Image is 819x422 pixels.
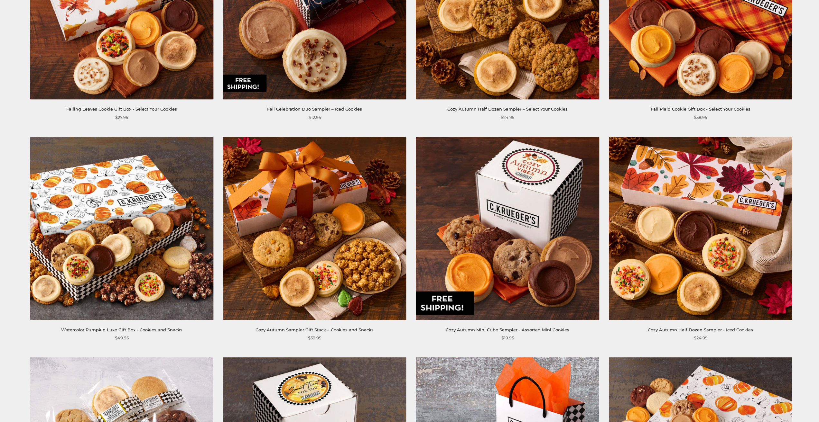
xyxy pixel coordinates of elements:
[446,327,569,332] a: Cozy Autumn Mini Cube Sampler - Assorted Mini Cookies
[447,106,568,112] a: Cozy Autumn Half Dozen Sampler – Select Your Cookies
[267,106,362,112] a: Fall Celebration Duo Sampler – Iced Cookies
[309,114,321,121] span: $12.95
[115,114,128,121] span: $27.95
[223,137,406,320] img: Cozy Autumn Sampler Gift Stack – Cookies and Snacks
[115,335,129,341] span: $49.95
[5,398,67,417] iframe: Sign Up via Text for Offers
[694,335,707,341] span: $24.95
[416,137,599,320] img: Cozy Autumn Mini Cube Sampler - Assorted Mini Cookies
[651,106,750,112] a: Fall Plaid Cookie Gift Box - Select Your Cookies
[61,327,182,332] a: Watercolor Pumpkin Luxe Gift Box - Cookies and Snacks
[501,335,514,341] span: $19.95
[648,327,753,332] a: Cozy Autumn Half Dozen Sampler - Iced Cookies
[694,114,707,121] span: $38.95
[501,114,514,121] span: $24.95
[609,137,792,320] img: Cozy Autumn Half Dozen Sampler - Iced Cookies
[256,327,374,332] a: Cozy Autumn Sampler Gift Stack – Cookies and Snacks
[66,106,177,112] a: Falling Leaves Cookie Gift Box - Select Your Cookies
[308,335,321,341] span: $39.95
[30,137,213,320] img: Watercolor Pumpkin Luxe Gift Box - Cookies and Snacks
